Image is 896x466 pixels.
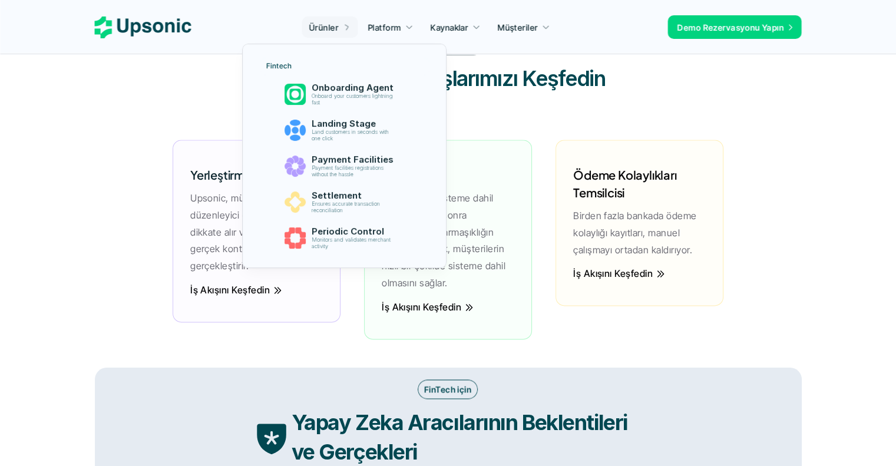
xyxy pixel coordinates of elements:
a: Ürünler [302,16,358,38]
p: Ensures accurate transaction reconciliation [312,201,398,214]
font: Platform [368,22,401,32]
font: Müşterilerin sisteme dahil edilmesinden sonra operasyonel karmaşıklığın önüne geçerek, müşteriler... [382,192,508,289]
a: Demo Rezervasyonu Yapın [668,15,802,39]
a: Payment FacilitiesPayment facilities registrations without the hassle [259,150,429,183]
p: Fintech [266,62,292,70]
font: İş Akışını Keşfedin [382,301,461,313]
p: Monitors and validates merchant activity [312,237,398,250]
font: Müşteriler [498,22,538,32]
font: Temsilcilik İş Akışlarımızı Keşfedin [291,65,605,91]
font: Upsonic, müşterilerinin düzenleyici gerekliliklerini dikkate alır ve tekrarlayan gerçek kontrolle... [190,192,303,272]
font: Kaynaklar [431,22,468,32]
p: Periodic Control [312,226,399,237]
font: İş Akışını Keşfedin [190,284,270,296]
a: Landing StageLand customers in seconds with one click [259,114,429,147]
a: Periodic ControlMonitors and validates merchant activity [259,222,429,255]
font: FinTech için [424,384,471,394]
font: Yerleştirme Temsilcisi [190,167,305,182]
font: Demo Rezervasyonu Yapın [677,22,784,32]
a: SettlementEnsures accurate transaction reconciliation [259,186,429,219]
font: Birden fazla bankada ödeme kolaylığı kayıtları, manuel çalışmayı ortadan kaldırıyor. [573,210,699,256]
p: Land customers in seconds with one click [312,129,398,142]
a: Onboarding AgentOnboard your customers lightning fast [259,78,429,111]
p: Onboarding Agent [312,82,399,93]
font: Yapay Zeka Aracılarının Beklentileri ve Gerçekleri [292,409,632,465]
p: Settlement [312,190,399,201]
p: Landing Stage [312,118,399,129]
p: Payment facilities registrations without the hassle [312,165,398,178]
p: Onboard your customers lightning fast [312,93,398,106]
font: Ürünler [309,22,339,32]
font: İş Akışını Keşfedin [573,267,653,279]
font: Ödeme Kolaylıkları Temsilcisi [573,167,679,200]
p: Payment Facilities [312,154,399,165]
